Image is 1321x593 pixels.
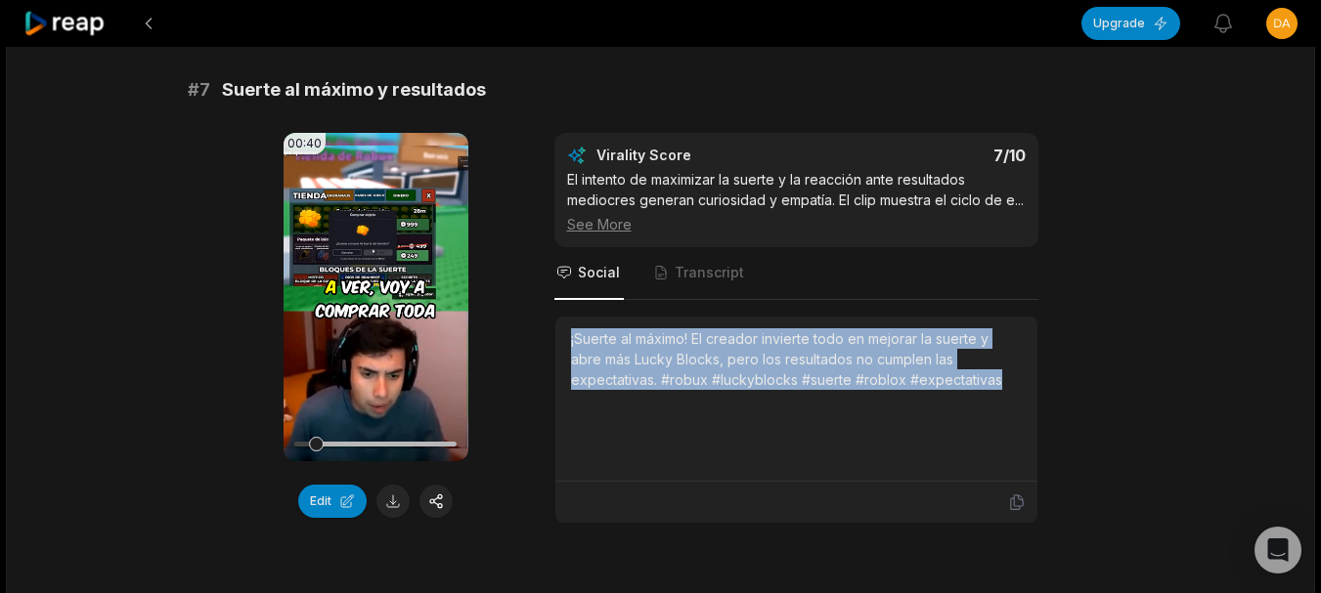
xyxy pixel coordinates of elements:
[298,485,367,518] button: Edit
[222,76,486,104] span: Suerte al máximo y resultados
[188,76,210,104] span: # 7
[578,263,620,282] span: Social
[554,247,1038,300] nav: Tabs
[284,133,468,461] video: Your browser does not support mp4 format.
[1255,527,1301,573] div: Open Intercom Messenger
[675,263,744,282] span: Transcript
[1081,7,1180,40] button: Upgrade
[815,146,1026,165] div: 7 /10
[596,146,807,165] div: Virality Score
[571,328,1022,390] div: ¡Suerte al máximo! El creador invierte todo en mejorar la suerte y abre más Lucky Blocks, pero lo...
[567,214,1026,234] div: See More
[567,169,1026,234] div: El intento de maximizar la suerte y la reacción ante resultados mediocres generan curiosidad y em...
